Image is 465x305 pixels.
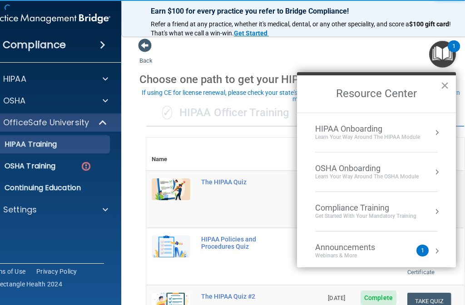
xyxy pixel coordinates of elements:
div: The HIPAA Quiz #2 [201,293,277,300]
p: HIPAA [3,74,26,84]
div: HIPAA Onboarding [315,124,420,134]
span: Refer a friend at any practice, whether it's medical, dental, or any other speciality, and score a [151,20,409,28]
h4: Compliance [3,39,66,51]
div: If using CE for license renewal, please check your state's requirements for online vs. live cours... [138,89,464,102]
div: Compliance Training [315,203,416,213]
a: Privacy Policy [36,267,77,276]
div: Resource Center [297,72,456,267]
span: Complete [361,290,396,305]
a: Download Certificate [407,258,435,275]
strong: $100 gift card [409,20,449,28]
h2: Resource Center [297,75,456,113]
div: Learn your way around the OSHA module [315,173,419,181]
p: Settings [3,204,37,215]
div: HIPAA Officer Training [146,99,305,127]
div: Get Started with your mandatory training [315,212,416,220]
p: OSHA [3,95,26,106]
div: Announcements [315,242,393,252]
th: Name [146,138,196,171]
img: danger-circle.6113f641.png [80,161,92,172]
div: Webinars & More [315,252,393,260]
div: 1 [452,46,455,58]
span: [DATE] [328,295,345,301]
span: ! That's what we call a win-win. [151,20,452,37]
button: Open Resource Center, 1 new notification [429,41,456,68]
div: Learn Your Way around the HIPAA module [315,133,420,141]
a: Back [139,46,153,64]
button: Close [440,78,449,93]
div: HIPAA Policies and Procedures Quiz [201,236,277,250]
div: OSHA Onboarding [315,163,419,173]
div: The HIPAA Quiz [201,178,277,186]
p: Earn $100 for every practice you refer to Bridge Compliance! [151,7,460,15]
span: ✓ [162,106,172,119]
p: OfficeSafe University [3,117,89,128]
button: If using CE for license renewal, please check your state's requirements for online vs. live cours... [136,88,465,103]
a: Get Started [234,30,269,37]
strong: Get Started [234,30,267,37]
